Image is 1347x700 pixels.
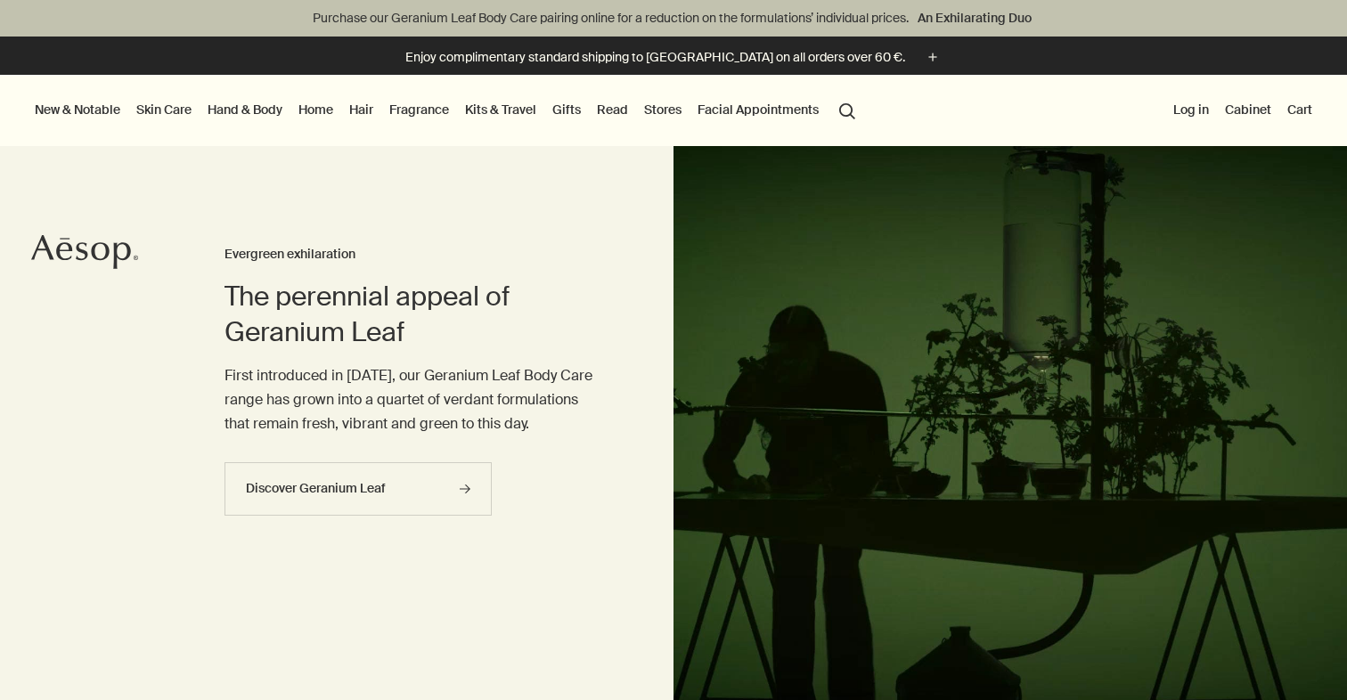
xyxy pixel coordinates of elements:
[549,98,584,121] a: Gifts
[224,363,602,436] p: First introduced in [DATE], our Geranium Leaf Body Care range has grown into a quartet of verdant...
[224,244,602,265] h3: Evergreen exhilaration
[405,47,943,68] button: Enjoy complimentary standard shipping to [GEOGRAPHIC_DATA] on all orders over 60 €.
[831,93,863,126] button: Open search
[31,98,124,121] button: New & Notable
[1221,98,1275,121] a: Cabinet
[133,98,195,121] a: Skin Care
[386,98,453,121] a: Fragrance
[694,98,822,121] a: Facial Appointments
[461,98,540,121] a: Kits & Travel
[346,98,377,121] a: Hair
[641,98,685,121] button: Stores
[224,462,492,516] a: Discover Geranium Leaf
[224,279,602,350] h2: The perennial appeal of Geranium Leaf
[1170,75,1316,146] nav: supplementary
[295,98,337,121] a: Home
[1170,98,1212,121] button: Log in
[914,8,1035,28] a: An Exhilarating Duo
[31,234,138,274] a: Aesop
[593,98,632,121] a: Read
[204,98,286,121] a: Hand & Body
[405,48,905,67] p: Enjoy complimentary standard shipping to [GEOGRAPHIC_DATA] on all orders over 60 €.
[1284,98,1316,121] button: Cart
[31,75,863,146] nav: primary
[18,9,1329,28] p: Purchase our Geranium Leaf Body Care pairing online for a reduction on the formulations’ individu...
[31,234,138,270] svg: Aesop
